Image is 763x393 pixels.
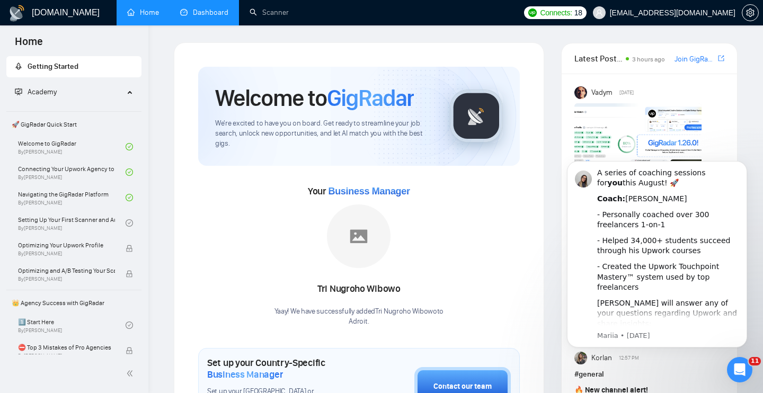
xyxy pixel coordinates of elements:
[742,8,759,17] a: setting
[207,357,361,380] h1: Set up your Country-Specific
[727,357,752,382] iframe: Intercom live chat
[742,4,759,21] button: setting
[18,135,126,158] a: Welcome to GigRadarBy[PERSON_NAME]
[18,186,126,209] a: Navigating the GigRadar PlatformBy[PERSON_NAME]
[308,185,410,197] span: Your
[18,265,115,276] span: Optimizing and A/B Testing Your Scanner for Better Results
[180,8,228,17] a: dashboardDashboard
[28,62,78,71] span: Getting Started
[18,211,126,235] a: Setting Up Your First Scanner and Auto-BidderBy[PERSON_NAME]
[749,357,761,365] span: 11
[7,292,140,314] span: 👑 Agency Success with GigRadar
[574,369,724,380] h1: # general
[18,240,115,251] span: Optimizing Your Upwork Profile
[215,84,414,112] h1: Welcome to
[18,342,115,353] span: ⛔ Top 3 Mistakes of Pro Agencies
[6,34,51,56] span: Home
[18,160,126,184] a: Connecting Your Upwork Agency to GigRadarBy[PERSON_NAME]
[126,143,133,150] span: check-circle
[15,62,22,70] span: rocket
[433,381,492,392] div: Contact our team
[574,103,702,188] img: F09AC4U7ATU-image.png
[574,52,623,65] span: Latest Posts from the GigRadar Community
[327,84,414,112] span: GigRadar
[274,307,443,327] div: Yaay! We have successfully added Tri Nugroho Wibowo to
[528,8,537,17] img: upwork-logo.png
[596,9,603,16] span: user
[328,186,410,196] span: Business Manager
[250,8,289,17] a: searchScanner
[18,314,126,337] a: 1️⃣ Start HereBy[PERSON_NAME]
[274,317,443,327] p: Adroit .
[126,270,133,278] span: lock
[28,87,57,96] span: Academy
[126,194,133,201] span: check-circle
[18,353,115,359] span: By [PERSON_NAME]
[742,8,758,17] span: setting
[15,87,57,96] span: Academy
[207,369,283,380] span: Business Manager
[215,119,433,149] span: We're excited to have you on board. Get ready to streamline your job search, unlock new opportuni...
[18,251,115,257] span: By [PERSON_NAME]
[327,204,391,268] img: placeholder.png
[632,56,665,63] span: 3 hours ago
[619,88,634,97] span: [DATE]
[126,368,137,379] span: double-left
[718,54,724,62] span: export
[574,7,582,19] span: 18
[7,114,140,135] span: 🚀 GigRadar Quick Start
[126,245,133,252] span: lock
[126,347,133,354] span: lock
[718,53,724,64] a: export
[591,87,613,99] span: Vadym
[551,145,763,364] iframe: Intercom notifications message
[6,56,141,77] li: Getting Started
[450,90,503,142] img: gigradar-logo.png
[126,168,133,176] span: check-circle
[18,276,115,282] span: By [PERSON_NAME]
[126,219,133,227] span: check-circle
[126,321,133,329] span: check-circle
[274,280,443,298] div: Tri Nugroho Wibowo
[8,5,25,22] img: logo
[574,86,587,99] img: Vadym
[127,8,159,17] a: homeHome
[540,7,572,19] span: Connects:
[15,88,22,95] span: fund-projection-screen
[675,53,716,65] a: Join GigRadar Slack Community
